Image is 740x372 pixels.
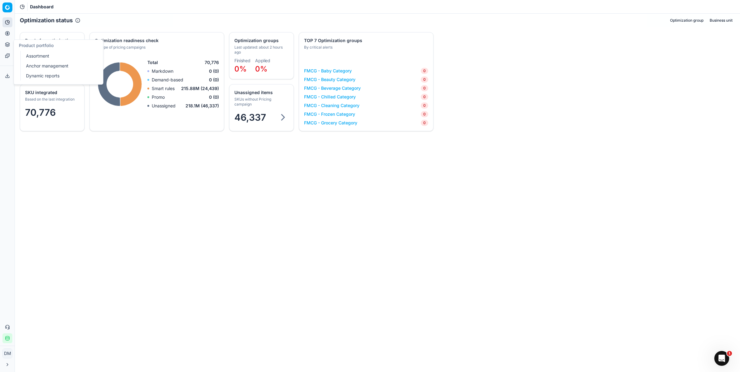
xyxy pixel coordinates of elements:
div: Optimization readiness check [95,37,218,44]
div: Last updated: about 2 hours ago [234,45,287,55]
span: 1 [727,351,732,356]
a: Assortment [24,52,96,60]
div: SKUs without Pricing campaign [234,97,287,107]
span: 0 [421,102,428,109]
dt: Finished [234,58,250,63]
span: Total [147,59,158,66]
p: Demand-based [152,77,183,83]
a: FMCG - Chilled Category [304,94,356,100]
span: 0 (0) [209,77,219,83]
div: Based on the last integration [25,97,78,102]
span: Dashboard [30,4,54,10]
span: 0% [255,64,268,73]
span: 0 (0) [209,94,219,100]
span: 0 [421,94,428,100]
div: Ready for optimization [25,37,78,44]
a: FMCG - Grocery Category [304,120,357,126]
iframe: Intercom live chat [714,351,729,366]
h2: Optimization status [20,16,73,25]
p: Unassigned [152,103,176,109]
span: 0 [421,68,428,74]
p: Markdown [152,68,173,74]
a: Dynamic reports [24,71,96,80]
a: FMCG - Cleaning Category [304,102,359,109]
a: FMCG - Frozen Category [304,111,355,117]
div: SKU integrated [25,89,78,96]
span: 70,776 [25,107,56,118]
span: 215.88M (24,439) [181,85,219,92]
div: Optimization groups [234,37,287,44]
div: Unassigned items [234,89,287,96]
div: By critical alerts [304,45,427,50]
p: Promo [152,94,165,100]
a: FMCG - Baby Category [304,68,352,74]
a: FMCG - Beauty Category [304,76,355,83]
dt: Applied [255,58,270,63]
p: Smart rules [152,85,175,92]
span: 0 [421,85,428,91]
div: By type of pricing campaigns [95,45,218,50]
button: Optimization group [668,17,706,24]
button: Business unit [707,17,735,24]
span: 70,776 [205,59,219,66]
div: TOP 7 Optimization groups [304,37,427,44]
nav: breadcrumb [30,4,54,10]
a: Anchor management [24,62,96,70]
span: 0 [421,111,428,117]
span: 0% [234,64,247,73]
button: DM [2,348,12,358]
span: Product portfolio [19,43,54,48]
span: 0 [421,76,428,83]
a: FMCG - Beverage Category [304,85,361,91]
span: DM [3,349,12,358]
span: 0 (0) [209,68,219,74]
span: 46,337 [234,112,266,123]
span: 0 [421,120,428,126]
span: 218.1M (46,337) [185,103,219,109]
